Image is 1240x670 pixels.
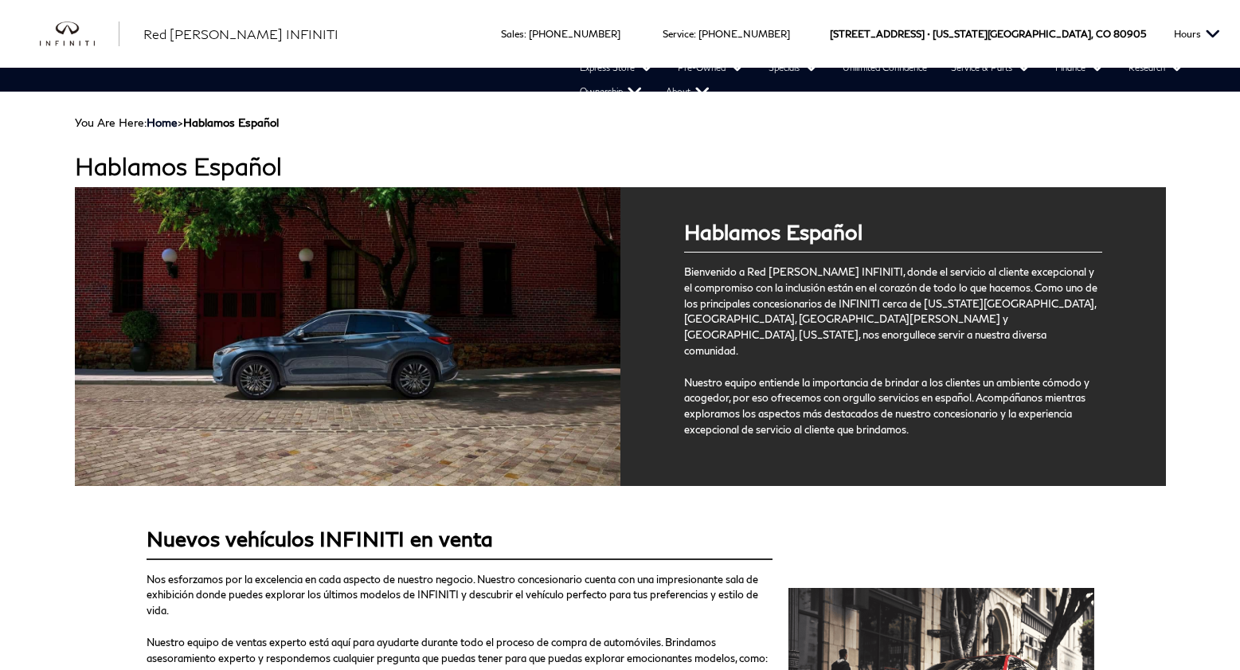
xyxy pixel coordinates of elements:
[143,25,338,44] a: Red [PERSON_NAME] INFINITI
[1043,56,1117,80] a: Finance
[1117,56,1196,80] a: Research
[830,28,1146,40] a: [STREET_ADDRESS] • [US_STATE][GEOGRAPHIC_DATA], CO 80905
[147,572,773,619] p: Nos esforzamos por la excelencia en cada aspecto de nuestro negocio. Nuestro concesionario cuenta...
[529,28,620,40] a: [PHONE_NUMBER]
[684,264,1102,359] p: Bienvenido a Red [PERSON_NAME] INFINITI, donde el servicio al cliente excepcional y el compromiso...
[75,116,279,129] span: You Are Here:
[147,116,178,129] a: Home
[568,56,666,80] a: Express Store
[568,80,654,104] a: Ownership
[16,56,1240,104] nav: Main Navigation
[143,26,338,41] span: Red [PERSON_NAME] INFINITI
[501,28,524,40] span: Sales
[147,635,773,667] p: Nuestro equipo de ventas experto está aquí para ayudarte durante todo el proceso de compra de aut...
[663,28,694,40] span: Service
[684,375,1102,438] p: Nuestro equipo entiende la importancia de brindar a los clientes un ambiente cómodo y acogedor, p...
[75,153,1166,179] h1: Hablamos Español
[183,116,279,129] strong: Hablamos Español
[939,56,1043,80] a: Service & Parts
[694,28,696,40] span: :
[40,22,119,47] a: infiniti
[40,22,119,47] img: INFINITI
[698,28,790,40] a: [PHONE_NUMBER]
[524,28,526,40] span: :
[757,56,831,80] a: Specials
[684,219,1102,244] div: Hablamos Español
[147,116,279,129] span: >
[831,56,939,80] a: Unlimited Confidence
[75,116,1166,129] div: Breadcrumbs
[147,526,773,550] div: Nuevos vehículos INFINITI en venta
[666,56,757,80] a: Pre-Owned
[654,80,722,104] a: About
